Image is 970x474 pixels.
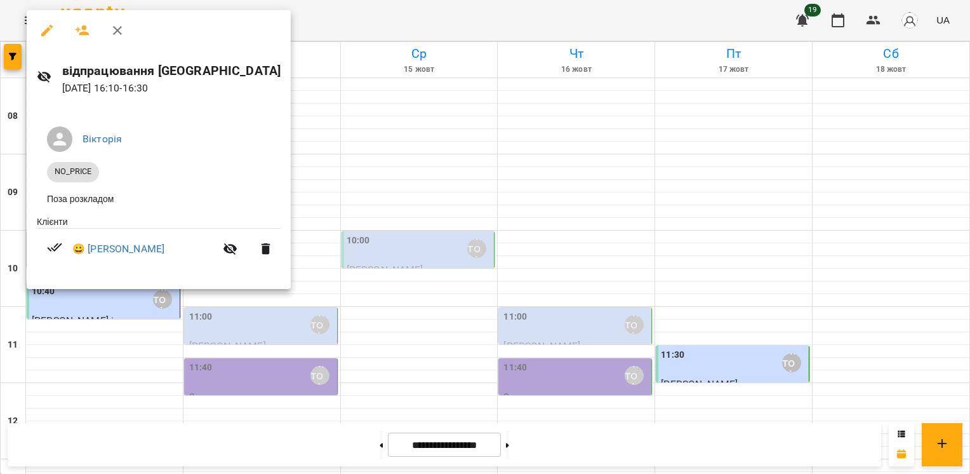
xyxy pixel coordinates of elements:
[47,240,62,255] svg: Візит сплачено
[62,61,281,81] h6: відпрацювання [GEOGRAPHIC_DATA]
[62,81,281,96] p: [DATE] 16:10 - 16:30
[72,241,164,257] a: 😀 [PERSON_NAME]
[83,133,122,145] a: Вікторія
[47,166,99,177] span: NO_PRICE
[37,187,281,210] li: Поза розкладом
[37,215,281,274] ul: Клієнти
